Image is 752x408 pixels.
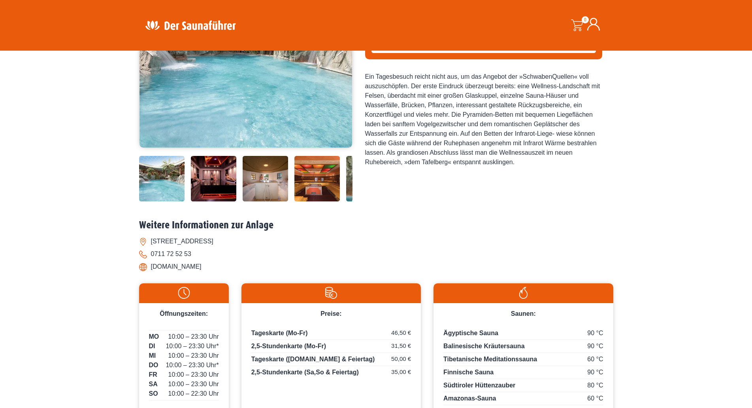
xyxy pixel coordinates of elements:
[251,328,411,340] p: Tageskarte (Mo-Fr)
[587,394,603,403] span: 60 °C
[437,287,609,299] img: Flamme-weiss.svg
[168,351,219,361] span: 10:00 – 23:30 Uhr
[391,368,411,377] span: 35,00 €
[251,355,411,366] p: Tageskarte ([DOMAIN_NAME] & Feiertag)
[443,382,515,389] span: Südtiroler Hüttenzauber
[149,370,157,380] span: FR
[139,219,613,232] h2: Weitere Informationen zur Anlage
[443,356,537,362] span: Tibetanische Meditationssauna
[168,389,219,399] span: 10:00 – 22:30 Uhr
[587,381,603,390] span: 80 °C
[391,342,411,351] span: 31,50 €
[587,355,603,364] span: 60 °C
[149,380,158,389] span: SA
[149,351,156,361] span: MI
[139,235,613,248] li: [STREET_ADDRESS]
[335,43,355,63] button: Next
[391,355,411,364] span: 50,00 €
[587,342,603,351] span: 90 °C
[149,389,158,399] span: SO
[365,72,602,167] div: Ein Tagesbesuch reicht nicht aus, um das Angebot der »SchwabenQuellen« voll auszuschöpfen. Der er...
[168,332,219,342] span: 10:00 – 23:30 Uhr
[160,310,208,317] span: Öffnungszeiten:
[251,368,411,377] p: 2,5-Stundenkarte (Sa,So & Feiertag)
[139,248,613,260] li: 0711 72 52 53
[582,16,589,23] span: 0
[166,361,219,370] span: 10:00 – 23:30 Uhr*
[391,328,411,338] span: 46,50 €
[149,361,158,370] span: DO
[168,380,219,389] span: 10:00 – 23:30 Uhr
[149,342,155,351] span: DI
[166,342,219,351] span: 10:00 – 23:30 Uhr*
[443,395,496,402] span: Amazonas-Sauna
[245,287,417,299] img: Preise-weiss.svg
[443,330,498,336] span: Ägyptische Sauna
[143,287,225,299] img: Uhr-weiss.svg
[443,369,494,376] span: Finnische Sauna
[587,328,603,338] span: 90 °C
[587,368,603,377] span: 90 °C
[251,342,411,353] p: 2,5-Stundenkarte (Mo-Fr)
[149,332,159,342] span: MO
[168,370,219,380] span: 10:00 – 23:30 Uhr
[147,43,167,63] button: Previous
[511,310,536,317] span: Saunen:
[320,310,341,317] span: Preise:
[443,343,524,349] span: Balinesische Kräutersauna
[139,260,613,273] li: [DOMAIN_NAME]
